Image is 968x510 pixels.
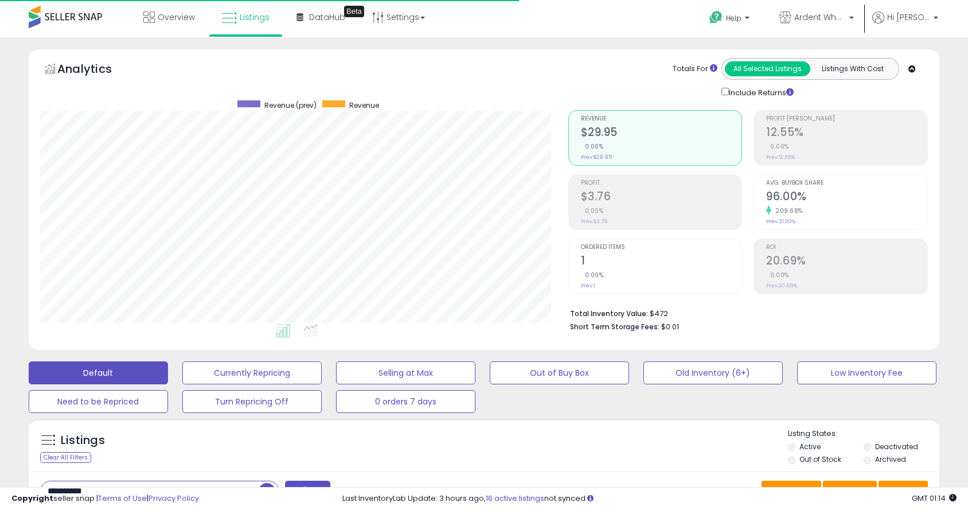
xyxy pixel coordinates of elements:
[700,2,761,37] a: Help
[872,11,938,37] a: Hi [PERSON_NAME]
[581,244,742,251] span: Ordered Items
[240,11,270,23] span: Listings
[771,207,803,215] small: 209.68%
[799,442,821,451] label: Active
[336,390,475,413] button: 0 orders 7 days
[285,481,330,501] button: Filters
[342,493,957,504] div: Last InventoryLab Update: 3 hours ago, not synced.
[570,306,920,320] li: $472
[349,100,379,110] span: Revenue
[661,321,679,332] span: $0.01
[673,64,717,75] div: Totals For
[581,180,742,186] span: Profit
[158,11,195,23] span: Overview
[29,390,168,413] button: Need to be Repriced
[581,126,742,141] h2: $29.95
[182,361,322,384] button: Currently Repricing
[11,493,53,504] strong: Copyright
[581,254,742,270] h2: 1
[581,218,607,225] small: Prev: $3.76
[709,10,723,25] i: Get Help
[726,13,741,23] span: Help
[61,433,105,449] h5: Listings
[11,493,199,504] div: seller snap | |
[581,207,604,215] small: 0.00%
[766,116,927,122] span: Profit [PERSON_NAME]
[309,11,345,23] span: DataHub
[581,190,742,205] h2: $3.76
[766,218,795,225] small: Prev: 31.00%
[490,361,629,384] button: Out of Buy Box
[581,142,604,151] small: 0.00%
[486,493,544,504] a: 16 active listings
[29,361,168,384] button: Default
[823,481,877,500] button: Columns
[581,154,612,161] small: Prev: $29.95
[336,361,475,384] button: Selling at Max
[766,180,927,186] span: Avg. Buybox Share
[643,361,783,384] button: Old Inventory (6+)
[762,481,821,500] button: Save View
[344,6,364,17] div: Tooltip anchor
[766,254,927,270] h2: 20.69%
[879,481,928,500] button: Actions
[830,485,866,496] span: Columns
[725,61,810,76] button: All Selected Listings
[766,190,927,205] h2: 96.00%
[182,390,322,413] button: Turn Repricing Off
[810,61,895,76] button: Listings With Cost
[40,452,91,463] div: Clear All Filters
[875,442,918,451] label: Deactivated
[797,361,936,384] button: Low Inventory Fee
[570,309,648,318] b: Total Inventory Value:
[766,244,927,251] span: ROI
[766,142,789,151] small: 0.00%
[581,271,604,279] small: 0.00%
[581,116,742,122] span: Revenue
[766,271,789,279] small: 0.00%
[766,154,795,161] small: Prev: 12.55%
[887,11,930,23] span: Hi [PERSON_NAME]
[788,429,939,439] p: Listing States:
[766,282,797,289] small: Prev: 20.69%
[57,61,134,80] h5: Analytics
[799,454,841,464] label: Out of Stock
[875,454,906,464] label: Archived
[570,322,659,332] b: Short Term Storage Fees:
[912,493,957,504] span: 2025-09-14 01:14 GMT
[794,11,846,23] span: Ardent Wholesale
[766,126,927,141] h2: 12.55%
[264,100,317,110] span: Revenue (prev)
[713,85,807,99] div: Include Returns
[581,282,595,289] small: Prev: 1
